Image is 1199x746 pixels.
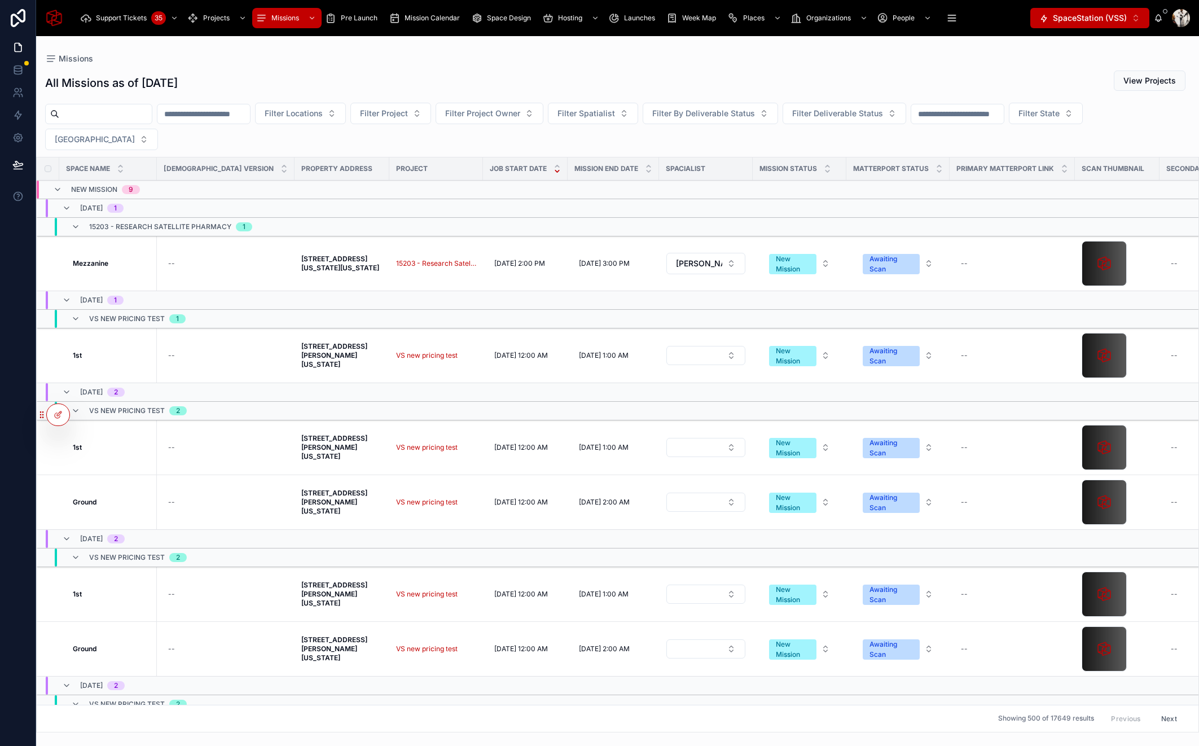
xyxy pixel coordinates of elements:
strong: 1st [73,443,82,451]
span: Job Start Date [490,164,547,173]
div: New Mission [776,438,810,458]
a: Select Button [666,639,746,659]
a: Select Button [666,345,746,366]
a: Space Design [468,8,539,28]
span: Spacialist [666,164,705,173]
a: VS new pricing test [396,644,458,653]
a: Pre Launch [322,8,385,28]
span: Filter Deliverable Status [792,108,883,119]
button: Select Button [760,432,839,463]
span: 15203 - Research Satellite Pharmacy [396,259,476,268]
a: -- [956,254,1068,273]
div: -- [1171,590,1178,599]
div: -- [1171,259,1178,268]
div: 2 [114,388,118,397]
span: Filter Project Owner [445,108,520,119]
div: -- [168,351,175,360]
a: Select Button [853,578,943,610]
div: 1 [176,314,179,323]
div: New Mission [776,254,810,274]
span: Mission End Date [574,164,638,173]
a: [DATE] 1:00 AM [574,438,652,457]
span: VS new pricing test [396,443,458,452]
span: Filter State [1018,108,1060,119]
div: New Mission [776,493,810,513]
a: [STREET_ADDRESS][PERSON_NAME][US_STATE] [301,489,383,516]
h1: All Missions as of [DATE] [45,75,178,91]
span: Projects [203,14,230,23]
a: VS new pricing test [396,590,476,599]
span: Filter Project [360,108,408,119]
a: Hosting [539,8,605,28]
span: [DATE] [80,681,103,690]
span: Matterport Status [853,164,929,173]
strong: [STREET_ADDRESS][PERSON_NAME][US_STATE] [301,581,367,607]
div: 2 [114,681,118,690]
strong: [STREET_ADDRESS][US_STATE][US_STATE] [301,254,379,272]
button: Select Button [854,634,942,664]
a: [STREET_ADDRESS][PERSON_NAME][US_STATE] [301,635,383,662]
button: Next [1153,710,1185,727]
span: [DATE] 1:00 AM [579,590,629,599]
div: -- [961,590,968,599]
button: Select Button [666,639,745,659]
div: -- [168,644,175,653]
a: Support Tickets35 [77,8,184,28]
a: Select Button [666,492,746,512]
button: Select Button [1009,103,1083,124]
span: View Projects [1123,75,1176,86]
a: -- [956,585,1068,603]
span: Launches [624,14,655,23]
span: [DEMOGRAPHIC_DATA] Version [164,164,274,173]
div: 2 [176,700,180,709]
span: Space Name [66,164,110,173]
span: VS new pricing test [89,700,165,709]
button: Select Button [1030,8,1149,28]
span: [DATE] 1:00 AM [579,351,629,360]
a: [DATE] 12:00 AM [490,585,561,603]
a: VS new pricing test [396,351,458,360]
button: Select Button [854,432,942,463]
button: Select Button [666,438,745,457]
a: Mission Calendar [385,8,468,28]
span: [DATE] [80,296,103,305]
a: -- [164,640,288,658]
button: Select Button [760,487,839,517]
div: -- [961,351,968,360]
div: scrollable content [72,6,1030,30]
span: Primary Matterport Link [956,164,1054,173]
span: 15203 - Research Satellite Pharmacy [89,222,231,231]
button: Select Button [666,346,745,365]
span: Week Map [682,14,716,23]
span: Missions [271,14,299,23]
a: Missions [252,8,322,28]
a: Select Button [853,340,943,371]
span: Filter By Deliverable Status [652,108,755,119]
a: -- [164,254,288,273]
div: 1 [114,296,117,305]
button: Select Button [255,103,346,124]
a: [DATE] 2:00 AM [574,493,652,511]
a: -- [956,438,1068,457]
span: [DATE] 12:00 AM [494,443,548,452]
span: [DATE] 12:00 AM [494,644,548,653]
a: [DATE] 1:00 AM [574,585,652,603]
strong: 1st [73,351,82,359]
a: Select Button [666,584,746,604]
span: [DATE] 12:00 AM [494,590,548,599]
button: Select Button [854,579,942,609]
button: Select Button [854,340,942,371]
a: Select Button [759,340,840,371]
a: Select Button [759,432,840,463]
a: 1st [73,351,150,360]
span: Pre Launch [341,14,377,23]
a: [STREET_ADDRESS][PERSON_NAME][US_STATE] [301,581,383,608]
a: -- [956,493,1068,511]
a: Places [724,8,787,28]
div: -- [168,443,175,452]
div: New Mission [776,346,810,366]
div: New Mission [776,585,810,605]
a: -- [956,346,1068,365]
a: -- [164,438,288,457]
span: [DATE] 2:00 AM [579,644,630,653]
